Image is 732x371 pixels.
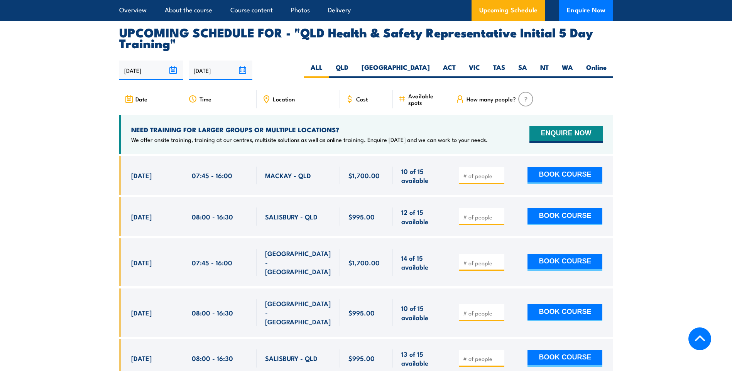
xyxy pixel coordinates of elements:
[356,96,368,102] span: Cost
[348,258,380,267] span: $1,700.00
[527,208,602,225] button: BOOK COURSE
[119,61,183,80] input: From date
[401,304,442,322] span: 10 of 15 available
[529,126,602,143] button: ENQUIRE NOW
[348,354,375,363] span: $995.00
[580,63,613,78] label: Online
[265,249,331,276] span: [GEOGRAPHIC_DATA] - [GEOGRAPHIC_DATA]
[265,354,318,363] span: SALISBURY - QLD
[131,125,488,134] h4: NEED TRAINING FOR LARGER GROUPS OR MULTIPLE LOCATIONS?
[467,96,516,102] span: How many people?
[401,207,442,226] span: 12 of 15 available
[265,171,311,180] span: MACKAY - QLD
[527,350,602,367] button: BOOK COURSE
[348,171,380,180] span: $1,700.00
[131,212,152,221] span: [DATE]
[487,63,512,78] label: TAS
[131,354,152,363] span: [DATE]
[436,63,462,78] label: ACT
[401,349,442,368] span: 13 of 15 available
[512,63,534,78] label: SA
[527,167,602,184] button: BOOK COURSE
[527,304,602,321] button: BOOK COURSE
[189,61,252,80] input: To date
[192,212,233,221] span: 08:00 - 16:30
[131,136,488,143] p: We offer onsite training, training at our centres, multisite solutions as well as online training...
[265,299,331,326] span: [GEOGRAPHIC_DATA] - [GEOGRAPHIC_DATA]
[463,309,502,317] input: # of people
[355,63,436,78] label: [GEOGRAPHIC_DATA]
[401,167,442,185] span: 10 of 15 available
[131,308,152,317] span: [DATE]
[192,171,232,180] span: 07:45 - 16:00
[131,171,152,180] span: [DATE]
[534,63,555,78] label: NT
[119,27,613,48] h2: UPCOMING SCHEDULE FOR - "QLD Health & Safety Representative Initial 5 Day Training"
[131,258,152,267] span: [DATE]
[329,63,355,78] label: QLD
[304,63,329,78] label: ALL
[192,354,233,363] span: 08:00 - 16:30
[348,308,375,317] span: $995.00
[555,63,580,78] label: WA
[463,259,502,267] input: # of people
[527,254,602,271] button: BOOK COURSE
[408,93,445,106] span: Available spots
[463,172,502,180] input: # of people
[265,212,318,221] span: SALISBURY - QLD
[199,96,211,102] span: Time
[192,258,232,267] span: 07:45 - 16:00
[401,253,442,272] span: 14 of 15 available
[192,308,233,317] span: 08:00 - 16:30
[348,212,375,221] span: $995.00
[135,96,147,102] span: Date
[462,63,487,78] label: VIC
[463,213,502,221] input: # of people
[273,96,295,102] span: Location
[463,355,502,363] input: # of people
